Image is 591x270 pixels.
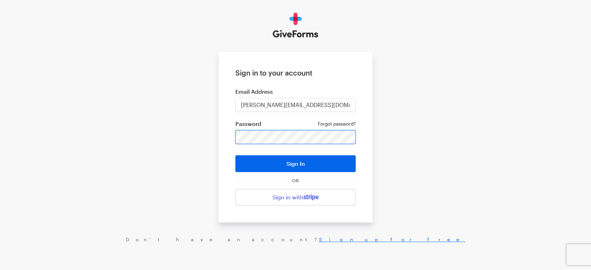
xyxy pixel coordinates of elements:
button: Sign In [235,155,356,172]
a: Forgot password? [318,121,356,127]
span: OR [291,178,300,183]
a: Sign in with [235,189,356,206]
label: Password [235,120,356,127]
img: GiveForms [273,13,319,38]
div: Don’t have an account? [7,236,584,243]
img: stripe-07469f1003232ad58a8838275b02f7af1ac9ba95304e10fa954b414cd571f63b.svg [304,194,319,200]
a: Sign up for free [319,236,465,242]
label: Email Address [235,88,356,95]
h1: Sign in to your account [235,69,356,77]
